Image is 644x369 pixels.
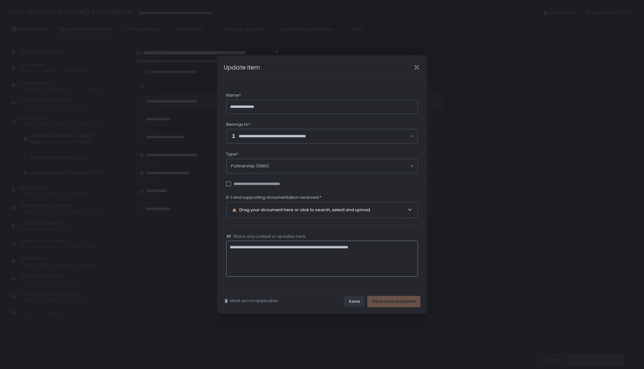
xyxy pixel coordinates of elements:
span: Name* [226,92,241,98]
span: Share any context or updates here [233,234,306,239]
span: Mark as not applicable [230,298,278,304]
h1: Update item [224,63,260,72]
div: Close [406,64,427,71]
input: Search for option [269,163,410,169]
input: Search for option [327,133,410,140]
button: Save [344,296,365,307]
div: Save [349,299,360,304]
span: Partnership (1065) [231,163,269,169]
button: Mark as not applicable [224,298,278,304]
div: Search for option [227,129,417,143]
div: Search for option [227,159,417,173]
span: Belongs to* [226,122,250,127]
span: K-1 and supporting documentation received:* [226,195,321,200]
span: Type* [226,151,238,157]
